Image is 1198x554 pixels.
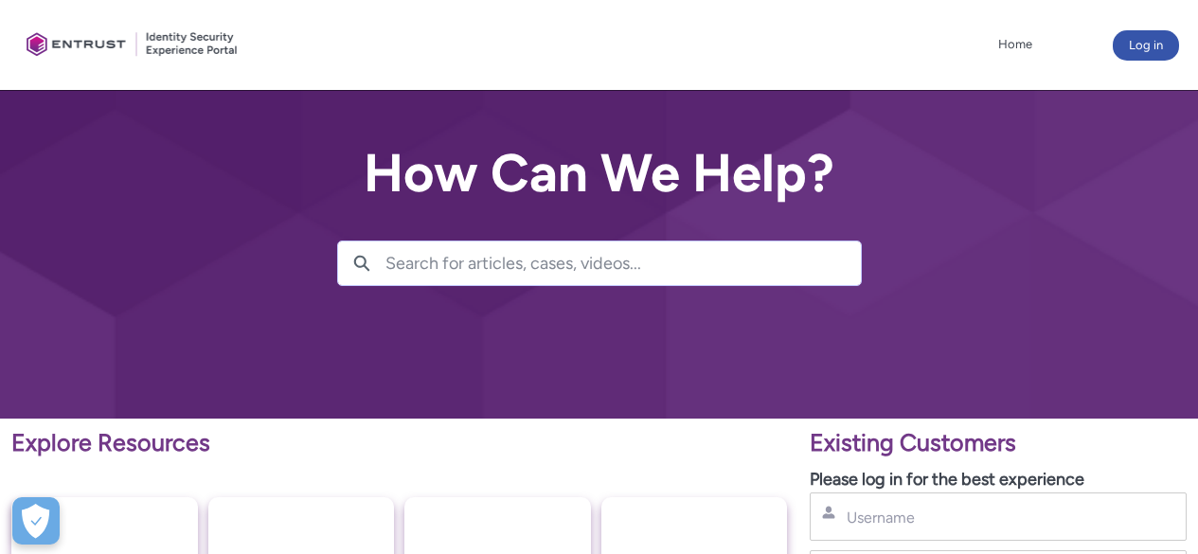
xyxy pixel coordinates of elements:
button: Search [338,241,385,285]
input: Username [845,508,1091,527]
h2: How Can We Help? [337,144,862,203]
button: Log in [1113,30,1179,61]
a: Home [993,30,1037,59]
div: Cookie Preferences [12,497,60,545]
p: Existing Customers [810,425,1187,461]
p: Explore Resources [11,425,787,461]
input: Search for articles, cases, videos... [385,241,861,285]
p: Please log in for the best experience [810,467,1187,492]
button: Open Preferences [12,497,60,545]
